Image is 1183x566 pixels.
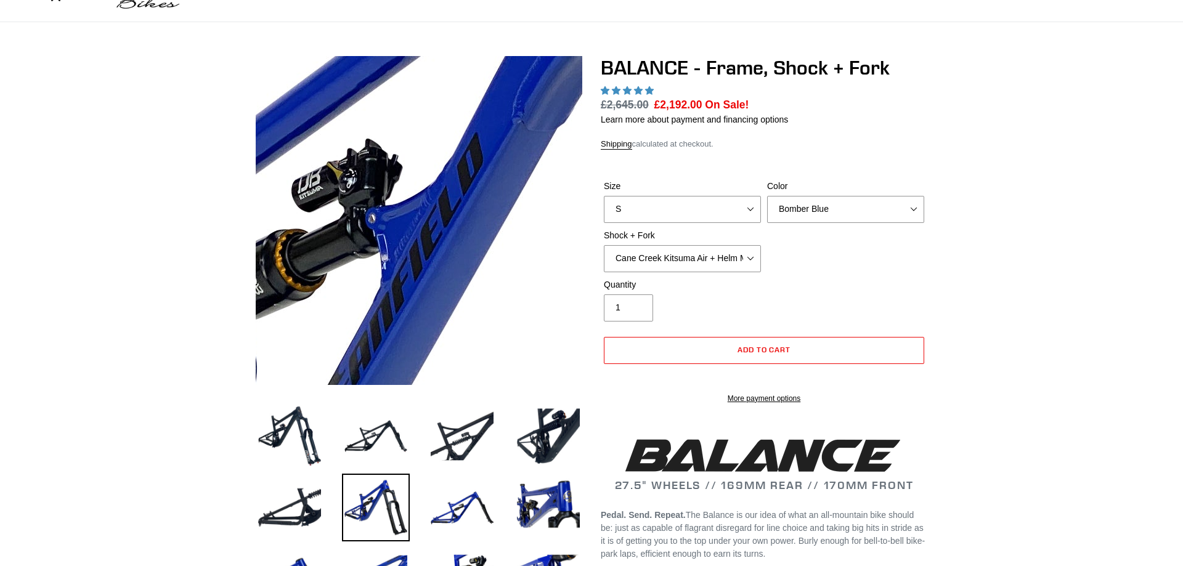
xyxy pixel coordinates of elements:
[428,474,496,541] img: Load image into Gallery viewer, BALANCE - Frame, Shock + Fork
[256,474,323,541] img: Load image into Gallery viewer, BALANCE - Frame, Shock + Fork
[342,402,410,470] img: Load image into Gallery viewer, BALANCE - Frame, Shock + Fork
[601,139,632,150] a: Shipping
[601,115,788,124] a: Learn more about payment and financing options
[604,180,761,193] label: Size
[767,180,924,193] label: Color
[514,402,582,470] img: Load image into Gallery viewer, BALANCE - Frame, Shock + Fork
[514,474,582,541] img: Load image into Gallery viewer, BALANCE - Frame, Shock + Fork
[428,402,496,470] img: Load image into Gallery viewer, BALANCE - Frame, Shock + Fork
[256,402,323,470] img: Load image into Gallery viewer, BALANCE - Frame, Shock + Fork
[342,474,410,541] img: Load image into Gallery viewer, BALANCE - Frame, Shock + Fork
[654,99,702,111] span: £2,192.00
[601,509,927,560] p: The Balance is our idea of what an all-mountain bike should be: just as capable of flagrant disre...
[601,86,656,95] span: 5.00 stars
[604,337,924,364] button: Add to cart
[601,510,686,520] b: Pedal. Send. Repeat.
[601,435,927,492] h2: 27.5" WHEELS // 169MM REAR // 170MM FRONT
[601,56,927,79] h1: BALANCE - Frame, Shock + Fork
[604,229,761,242] label: Shock + Fork
[601,138,927,150] div: calculated at checkout.
[738,345,791,354] span: Add to cart
[705,97,749,113] span: On Sale!
[604,278,761,291] label: Quantity
[604,393,924,404] a: More payment options
[601,99,649,111] s: £2,645.00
